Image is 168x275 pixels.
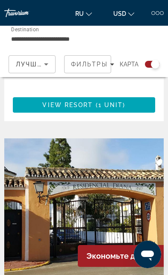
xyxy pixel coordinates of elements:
span: Лучшие предложения [16,61,107,68]
button: Change currency [109,7,139,20]
span: Экономьте до [86,251,140,260]
button: View Resort(1 unit) [13,97,155,113]
span: ru [75,10,84,17]
span: USD [113,10,126,17]
span: Фильтры [71,61,108,68]
button: Filters [64,55,111,73]
input: Select destination [11,34,104,44]
span: Destination [11,26,39,32]
mat-select: Sort by [16,59,48,69]
iframe: Кнопка запуска окна обмена сообщениями [134,241,161,268]
span: ( ) [93,102,126,108]
span: 1 unit [98,102,123,108]
div: 80% [78,245,164,267]
span: View Resort [42,102,93,108]
button: Change language [71,7,96,20]
span: карта [120,58,139,70]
